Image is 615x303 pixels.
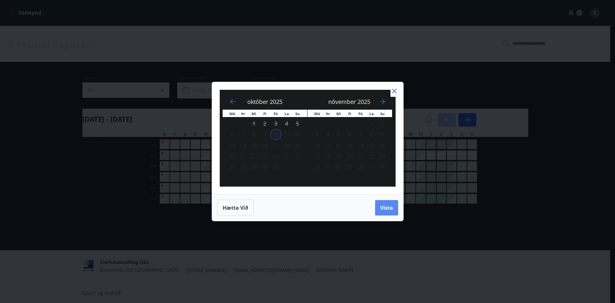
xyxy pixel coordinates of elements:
td: Not available. fimmtudagur, 2. október 2025 [259,118,270,129]
td: Choose fimmtudagur, 27. nóvember 2025 as your check-out date. It’s available. [344,162,355,173]
div: 5 [333,129,344,140]
div: 18 [281,140,292,151]
div: 17 [270,140,281,151]
div: Move forward to switch to the next month. [379,98,386,105]
div: 16 [259,140,270,151]
td: Choose mánudagur, 17. nóvember 2025 as your check-out date. It’s available. [311,151,322,162]
td: Choose miðvikudagur, 5. nóvember 2025 as your check-out date. It’s available. [333,129,344,140]
small: Su [295,111,300,116]
td: Choose mánudagur, 6. október 2025 as your check-out date. It’s available. [227,129,238,140]
div: 21 [238,151,249,162]
div: 17 [311,151,322,162]
td: Choose þriðjudagur, 18. nóvember 2025 as your check-out date. It’s available. [322,151,333,162]
div: 30 [377,162,388,173]
div: 19 [292,140,303,151]
div: 9 [259,129,270,140]
div: 1 [366,118,377,129]
td: Choose sunnudagur, 30. nóvember 2025 as your check-out date. It’s available. [377,162,388,173]
div: 25 [281,151,292,162]
button: Hætta við [217,200,254,216]
div: 31 [270,162,281,173]
small: Fö [274,111,278,116]
td: Choose fimmtudagur, 16. október 2025 as your check-out date. It’s available. [259,140,270,151]
td: Choose miðvikudagur, 26. nóvember 2025 as your check-out date. It’s available. [333,162,344,173]
td: Choose mánudagur, 20. október 2025 as your check-out date. It’s available. [227,151,238,162]
div: 20 [227,151,238,162]
td: Choose föstudagur, 7. nóvember 2025 as your check-out date. It’s available. [355,129,366,140]
div: 8 [366,129,377,140]
div: Calendar [220,90,396,187]
small: Mi [336,111,341,116]
td: Choose föstudagur, 24. október 2025 as your check-out date. It’s available. [270,151,281,162]
td: Choose laugardagur, 1. nóvember 2025 as your check-out date. It’s available. [366,118,377,129]
div: 6 [344,129,355,140]
td: Choose fimmtudagur, 9. október 2025 as your check-out date. It’s available. [259,129,270,140]
div: 29 [366,162,377,173]
small: La [284,111,289,116]
td: Choose þriðjudagur, 4. nóvember 2025 as your check-out date. It’s available. [322,129,333,140]
td: Choose sunnudagur, 12. október 2025 as your check-out date. It’s available. [292,129,303,140]
td: Choose fimmtudagur, 13. nóvember 2025 as your check-out date. It’s available. [344,140,355,151]
div: 12 [333,140,344,151]
td: Choose sunnudagur, 16. nóvember 2025 as your check-out date. It’s available. [377,140,388,151]
small: La [369,111,374,116]
td: Choose miðvikudagur, 29. október 2025 as your check-out date. It’s available. [249,162,259,173]
td: Choose sunnudagur, 2. nóvember 2025 as your check-out date. It’s available. [377,118,388,129]
td: Choose miðvikudagur, 12. nóvember 2025 as your check-out date. It’s available. [333,140,344,151]
button: Vista [375,200,398,215]
td: Choose sunnudagur, 26. október 2025 as your check-out date. It’s available. [292,151,303,162]
td: Choose miðvikudagur, 19. nóvember 2025 as your check-out date. It’s available. [333,151,344,162]
div: 18 [322,151,333,162]
td: Choose mánudagur, 10. nóvember 2025 as your check-out date. It’s available. [311,140,322,151]
span: Hætta við [223,204,248,211]
td: Choose laugardagur, 25. október 2025 as your check-out date. It’s available. [281,151,292,162]
div: 25 [322,162,333,173]
strong: október 2025 [247,98,283,105]
td: Choose mánudagur, 13. október 2025 as your check-out date. It’s available. [227,140,238,151]
td: Choose fimmtudagur, 30. október 2025 as your check-out date. It’s available. [259,162,270,173]
div: 16 [377,140,388,151]
div: 29 [249,162,259,173]
div: 30 [259,162,270,173]
td: Choose sunnudagur, 9. nóvember 2025 as your check-out date. It’s available. [377,129,388,140]
div: 23 [377,151,388,162]
td: Choose miðvikudagur, 8. október 2025 as your check-out date. It’s available. [249,129,259,140]
td: Choose þriðjudagur, 21. október 2025 as your check-out date. It’s available. [238,151,249,162]
small: Þr [241,111,245,116]
td: Choose þriðjudagur, 14. október 2025 as your check-out date. It’s available. [238,140,249,151]
div: 24 [270,151,281,162]
div: 9 [377,129,388,140]
td: Not available. miðvikudagur, 1. október 2025 [249,118,259,129]
span: Vista [380,204,393,211]
td: Choose miðvikudagur, 22. október 2025 as your check-out date. It’s available. [249,151,259,162]
div: 7 [238,129,249,140]
td: Choose þriðjudagur, 28. október 2025 as your check-out date. It’s available. [238,162,249,173]
td: Not available. sunnudagur, 5. október 2025 [292,118,303,129]
td: Choose miðvikudagur, 15. október 2025 as your check-out date. It’s available. [249,140,259,151]
div: 12 [292,129,303,140]
div: 6 [227,129,238,140]
div: 7 [355,129,366,140]
td: Choose sunnudagur, 23. nóvember 2025 as your check-out date. It’s available. [377,151,388,162]
div: 13 [344,140,355,151]
td: Choose mánudagur, 27. október 2025 as your check-out date. It’s available. [227,162,238,173]
div: 11 [322,140,333,151]
small: Má [314,111,320,116]
div: 21 [355,151,366,162]
div: 19 [333,151,344,162]
strong: nóvember 2025 [328,98,370,105]
div: 13 [227,140,238,151]
div: 27 [344,162,355,173]
td: Choose laugardagur, 22. nóvember 2025 as your check-out date. It’s available. [366,151,377,162]
div: 15 [249,140,259,151]
td: Choose föstudagur, 17. október 2025 as your check-out date. It’s available. [270,140,281,151]
td: Choose föstudagur, 31. október 2025 as your check-out date. It’s available. [270,162,281,173]
td: Choose þriðjudagur, 7. október 2025 as your check-out date. It’s available. [238,129,249,140]
div: 23 [259,151,270,162]
div: 2 [377,118,388,129]
div: 14 [238,140,249,151]
div: 22 [249,151,259,162]
td: Choose föstudagur, 21. nóvember 2025 as your check-out date. It’s available. [355,151,366,162]
div: 28 [355,162,366,173]
td: Choose laugardagur, 8. nóvember 2025 as your check-out date. It’s available. [366,129,377,140]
